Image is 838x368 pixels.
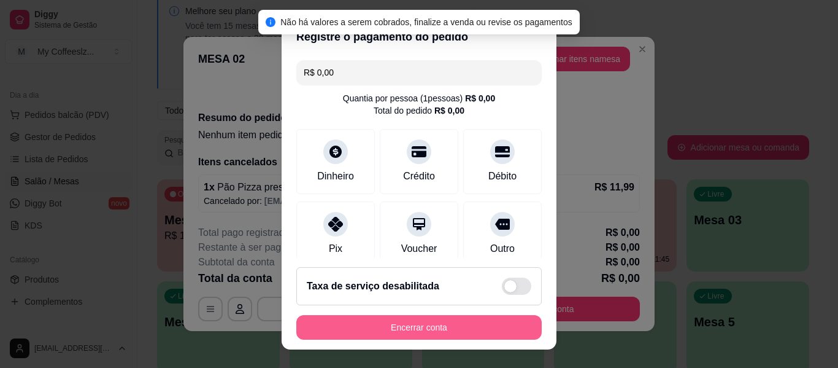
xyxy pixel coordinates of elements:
div: Voucher [401,241,437,256]
input: Ex.: hambúrguer de cordeiro [304,60,534,85]
div: Dinheiro [317,169,354,184]
div: Outro [490,241,515,256]
div: Quantia por pessoa ( 1 pessoas) [343,92,495,104]
div: R$ 0,00 [465,92,495,104]
button: Encerrar conta [296,315,542,340]
h2: Taxa de serviço desabilitada [307,279,439,294]
div: R$ 0,00 [434,104,464,117]
span: Não há valores a serem cobrados, finalize a venda ou revise os pagamentos [280,17,572,27]
span: info-circle [266,17,275,27]
div: Crédito [403,169,435,184]
div: Pix [329,241,342,256]
div: Total do pedido [374,104,464,117]
header: Registre o pagamento do pedido [282,18,556,55]
div: Débito [488,169,517,184]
